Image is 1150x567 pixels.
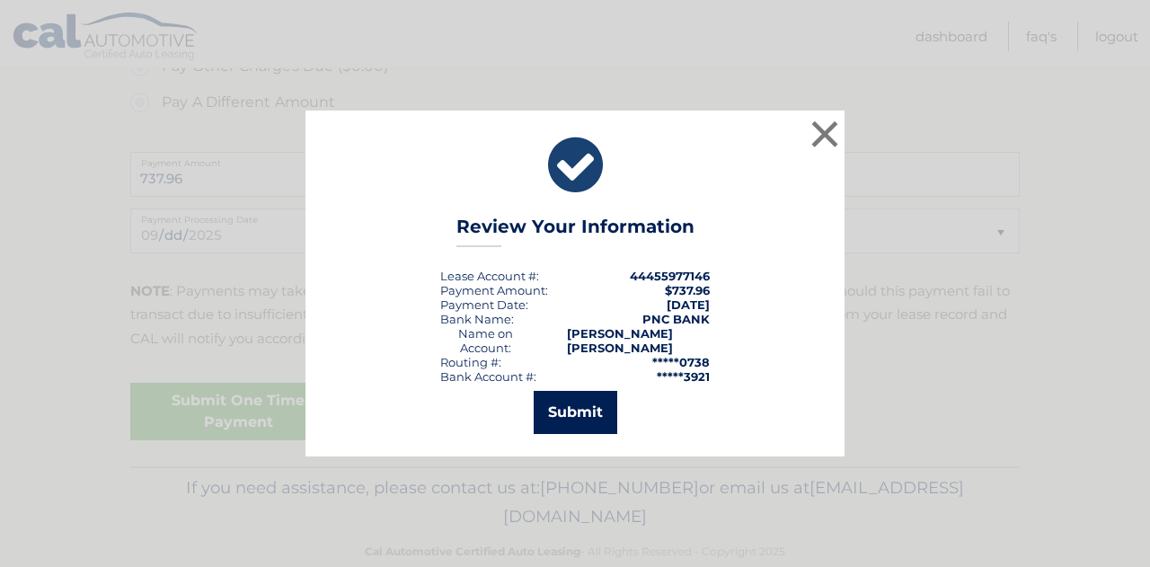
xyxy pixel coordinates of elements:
[667,297,710,312] span: [DATE]
[534,391,617,434] button: Submit
[807,116,843,152] button: ×
[440,297,526,312] span: Payment Date
[665,283,710,297] span: $737.96
[440,355,501,369] div: Routing #:
[456,216,694,247] h3: Review Your Information
[440,369,536,384] div: Bank Account #:
[440,283,548,297] div: Payment Amount:
[642,312,710,326] strong: PNC BANK
[440,297,528,312] div: :
[440,269,539,283] div: Lease Account #:
[630,269,710,283] strong: 44455977146
[440,312,514,326] div: Bank Name:
[567,326,673,355] strong: [PERSON_NAME] [PERSON_NAME]
[440,326,531,355] div: Name on Account:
